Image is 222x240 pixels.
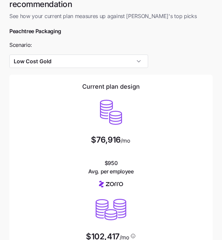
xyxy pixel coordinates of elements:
[91,136,121,144] span: $76,916
[88,159,134,176] span: $950
[82,83,140,91] h2: Current plan design
[120,235,129,240] span: /mo
[121,138,130,143] span: /mo
[9,27,61,35] span: Peachtree Packaging
[9,12,213,20] span: See how your current plan measures up against [PERSON_NAME]'s top picks
[88,167,134,176] span: Avg. per employee
[9,41,32,49] span: Scenario:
